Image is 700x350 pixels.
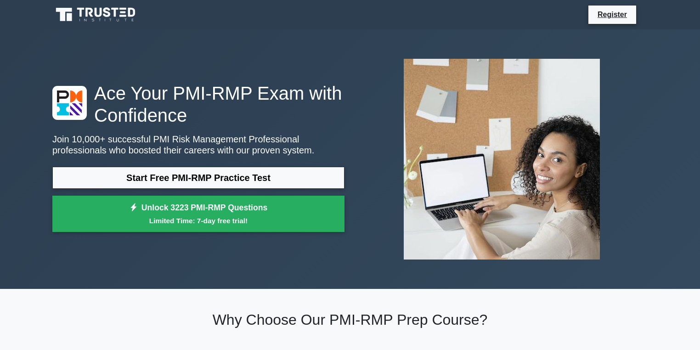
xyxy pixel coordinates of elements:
[52,311,648,328] h2: Why Choose Our PMI-RMP Prep Course?
[52,82,344,126] h1: Ace Your PMI-RMP Exam with Confidence
[52,196,344,232] a: Unlock 3223 PMI-RMP QuestionsLimited Time: 7-day free trial!
[52,167,344,189] a: Start Free PMI-RMP Practice Test
[52,134,344,156] p: Join 10,000+ successful PMI Risk Management Professional professionals who boosted their careers ...
[64,215,333,226] small: Limited Time: 7-day free trial!
[592,9,632,20] a: Register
